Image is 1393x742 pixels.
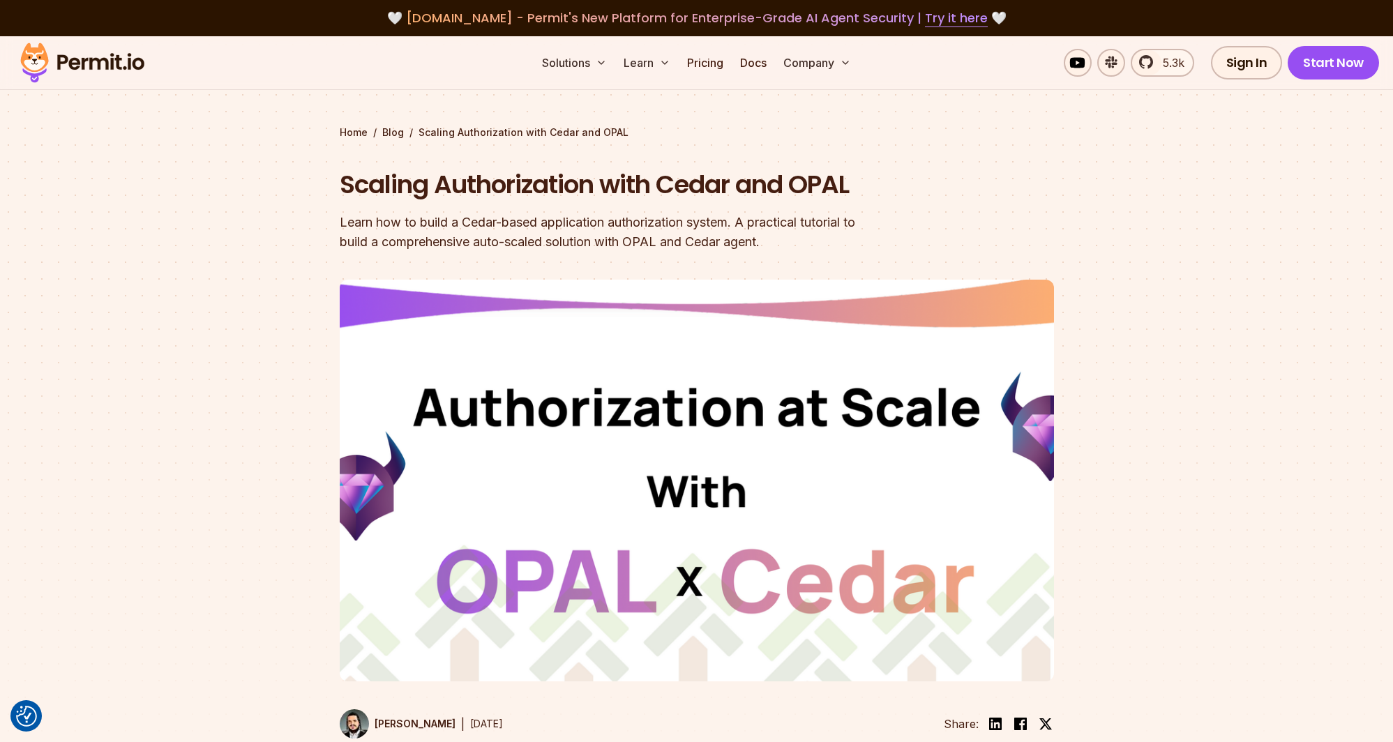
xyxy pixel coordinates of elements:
[1131,49,1194,77] a: 5.3k
[1012,715,1029,732] img: facebook
[1288,46,1379,79] a: Start Now
[340,709,369,739] img: Gabriel L. Manor
[33,8,1360,28] div: 🤍 🤍
[1039,717,1053,731] img: twitter
[340,126,1054,139] div: / /
[944,715,979,732] li: Share:
[14,39,151,86] img: Permit logo
[682,49,729,77] a: Pricing
[340,167,875,202] h1: Scaling Authorization with Cedar and OPAL
[340,213,875,252] div: Learn how to build a Cedar-based application authorization system. A practical tutorial to build ...
[778,49,857,77] button: Company
[1154,54,1184,71] span: 5.3k
[340,126,368,139] a: Home
[340,709,455,739] a: [PERSON_NAME]
[16,706,37,727] img: Revisit consent button
[340,280,1054,681] img: Scaling Authorization with Cedar and OPAL
[470,718,503,729] time: [DATE]
[735,49,772,77] a: Docs
[406,9,988,26] span: [DOMAIN_NAME] - Permit's New Platform for Enterprise-Grade AI Agent Security |
[925,9,988,27] a: Try it here
[536,49,612,77] button: Solutions
[382,126,404,139] a: Blog
[618,49,676,77] button: Learn
[987,715,1004,732] img: linkedin
[16,706,37,727] button: Consent Preferences
[375,717,455,731] p: [PERSON_NAME]
[461,715,465,732] div: |
[1211,46,1283,79] a: Sign In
